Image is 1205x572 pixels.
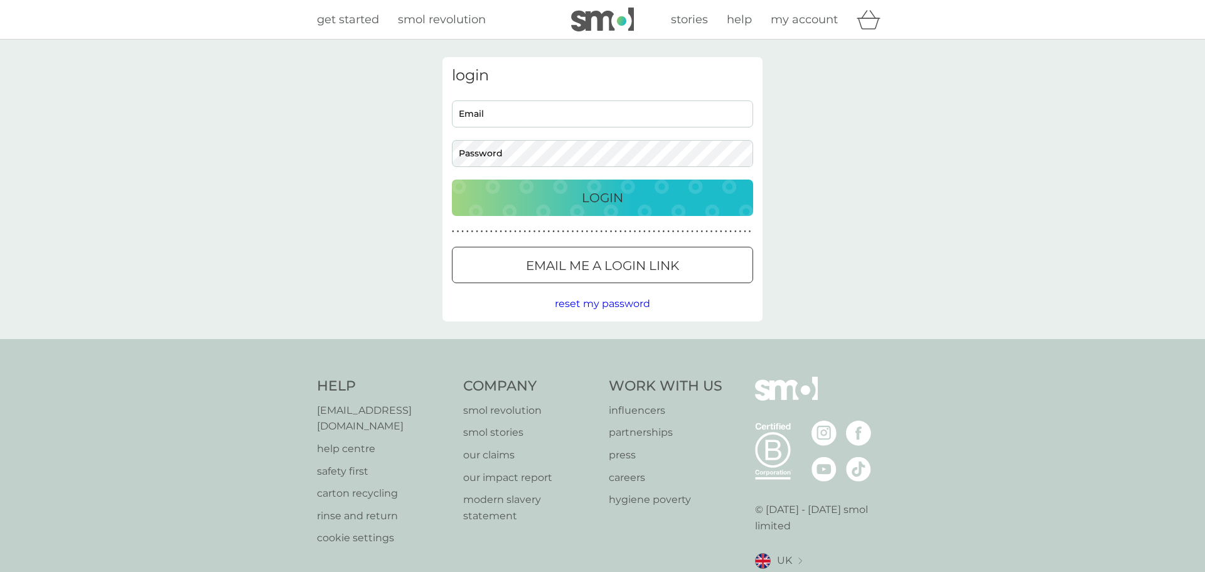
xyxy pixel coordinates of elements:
[317,441,451,457] a: help centre
[555,298,650,310] span: reset my password
[846,421,871,446] img: visit the smol Facebook page
[624,229,627,235] p: ●
[734,229,737,235] p: ●
[609,424,722,441] a: partnerships
[701,229,704,235] p: ●
[609,492,722,508] a: hygiene poverty
[672,229,675,235] p: ●
[811,421,837,446] img: visit the smol Instagram page
[505,229,507,235] p: ●
[463,402,597,419] a: smol revolution
[755,502,889,534] p: © [DATE] - [DATE] smol limited
[572,229,574,235] p: ●
[452,180,753,216] button: Login
[739,229,742,235] p: ●
[523,229,526,235] p: ●
[528,229,531,235] p: ●
[317,485,451,502] a: carton recycling
[398,11,486,29] a: smol revolution
[609,470,722,486] a: careers
[638,229,641,235] p: ●
[481,229,483,235] p: ●
[476,229,478,235] p: ●
[609,402,722,419] a: influencers
[725,229,727,235] p: ●
[317,530,451,546] a: cookie settings
[452,229,454,235] p: ●
[755,553,771,569] img: UK flag
[609,377,722,396] h4: Work With Us
[619,229,622,235] p: ●
[562,229,564,235] p: ●
[671,11,708,29] a: stories
[744,229,746,235] p: ●
[463,470,597,486] a: our impact report
[715,229,717,235] p: ●
[317,13,379,26] span: get started
[317,377,451,396] h4: Help
[610,229,613,235] p: ●
[682,229,684,235] p: ●
[526,256,679,276] p: Email me a login link
[457,229,459,235] p: ●
[705,229,708,235] p: ●
[755,377,818,419] img: smol
[643,229,646,235] p: ●
[510,229,512,235] p: ●
[495,229,498,235] p: ●
[463,447,597,463] a: our claims
[691,229,694,235] p: ●
[582,188,623,208] p: Login
[710,229,713,235] p: ●
[463,424,597,441] a: smol stories
[696,229,699,235] p: ●
[466,229,469,235] p: ●
[749,229,751,235] p: ●
[463,377,597,396] h4: Company
[609,447,722,463] a: press
[548,229,550,235] p: ●
[485,229,488,235] p: ●
[463,492,597,524] a: modern slavery statement
[771,13,838,26] span: my account
[500,229,502,235] p: ●
[596,229,598,235] p: ●
[798,558,802,564] img: select a new location
[471,229,474,235] p: ●
[667,229,670,235] p: ●
[317,508,451,524] a: rinse and return
[317,11,379,29] a: get started
[811,456,837,482] img: visit the smol Youtube page
[317,402,451,434] a: [EMAIL_ADDRESS][DOMAIN_NAME]
[581,229,584,235] p: ●
[452,67,753,85] h3: login
[317,463,451,480] a: safety first
[538,229,540,235] p: ●
[727,11,752,29] a: help
[552,229,555,235] p: ●
[671,13,708,26] span: stories
[576,229,579,235] p: ●
[586,229,589,235] p: ●
[557,229,560,235] p: ●
[634,229,636,235] p: ●
[658,229,660,235] p: ●
[614,229,617,235] p: ●
[571,8,634,31] img: smol
[720,229,722,235] p: ●
[727,13,752,26] span: help
[533,229,536,235] p: ●
[857,7,888,32] div: basket
[461,229,464,235] p: ●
